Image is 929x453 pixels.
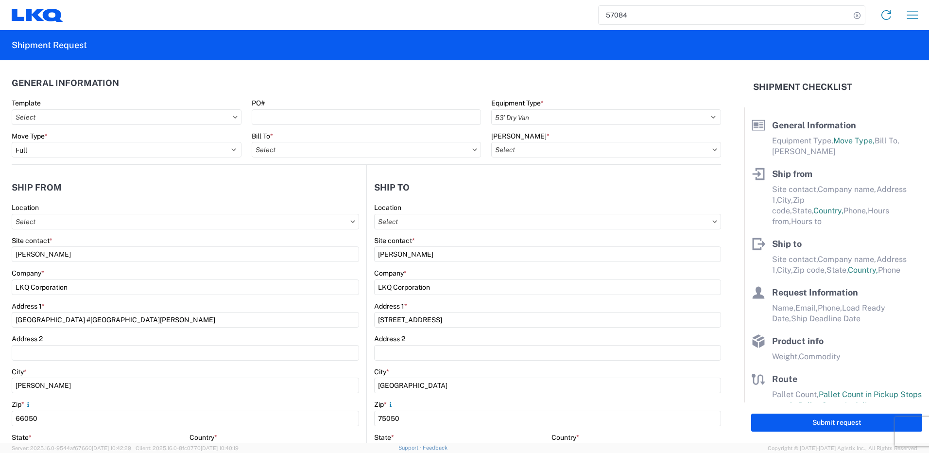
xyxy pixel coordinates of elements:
span: [DATE] 10:40:19 [201,445,239,451]
a: Support [398,445,423,451]
span: Site contact, [772,185,818,194]
span: Hours to [791,217,822,226]
label: Address 1 [374,302,407,311]
label: Country [551,433,579,442]
label: PO# [252,99,265,107]
span: Ship from [772,169,812,179]
span: Country, [813,206,843,215]
h2: Shipment Request [12,39,87,51]
label: [PERSON_NAME] [491,132,550,140]
a: Feedback [423,445,447,451]
span: State, [826,265,848,275]
input: Select [12,109,241,125]
span: Name, [772,303,795,313]
span: Site contact, [772,255,818,264]
span: General Information [772,120,856,130]
span: Phone [878,265,900,275]
h2: Ship from [12,183,62,192]
span: Email, [795,303,818,313]
span: State, [792,206,813,215]
h2: Ship to [374,183,410,192]
span: Client: 2025.16.0-8fc0770 [136,445,239,451]
label: Zip [374,400,395,409]
input: Select [374,214,721,229]
span: Bill To, [875,136,899,145]
label: Template [12,99,41,107]
span: Pallet Count, [772,390,819,399]
span: Weight, [772,352,799,361]
span: Equipment Type, [772,136,833,145]
label: Location [374,203,401,212]
span: Ship Deadline Date [791,314,860,323]
label: Site contact [12,236,52,245]
span: Route [772,374,797,384]
label: Address 2 [374,334,405,343]
span: Move Type, [833,136,875,145]
span: [DATE] 10:42:29 [92,445,131,451]
input: Select [491,142,721,157]
span: City, [777,195,793,205]
label: Site contact [374,236,415,245]
label: State [12,433,32,442]
label: Address 2 [12,334,43,343]
label: City [374,367,389,376]
span: Pallet Count in Pickup Stops equals Pallet Count in delivery stops [772,390,922,410]
span: Phone, [818,303,842,313]
h2: General Information [12,78,119,88]
label: Location [12,203,39,212]
input: Select [252,142,482,157]
label: Bill To [252,132,273,140]
span: Server: 2025.16.0-9544af67660 [12,445,131,451]
label: Equipment Type [491,99,544,107]
span: [PERSON_NAME] [772,147,836,156]
label: City [12,367,27,376]
button: Submit request [751,414,922,432]
span: Request Information [772,287,858,297]
span: City, [777,265,793,275]
label: Move Type [12,132,48,140]
span: Product info [772,336,824,346]
span: Phone, [843,206,868,215]
label: Company [374,269,407,278]
span: Zip code, [793,265,826,275]
span: Ship to [772,239,802,249]
span: Commodity [799,352,841,361]
label: Address 1 [12,302,45,311]
label: State [374,433,394,442]
h2: Shipment Checklist [753,81,852,93]
label: Country [189,433,217,442]
label: Zip [12,400,32,409]
label: Company [12,269,44,278]
input: Select [12,214,359,229]
span: Company name, [818,255,877,264]
input: Shipment, tracking or reference number [599,6,850,24]
span: Copyright © [DATE]-[DATE] Agistix Inc., All Rights Reserved [768,444,917,453]
span: Company name, [818,185,877,194]
span: Country, [848,265,878,275]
